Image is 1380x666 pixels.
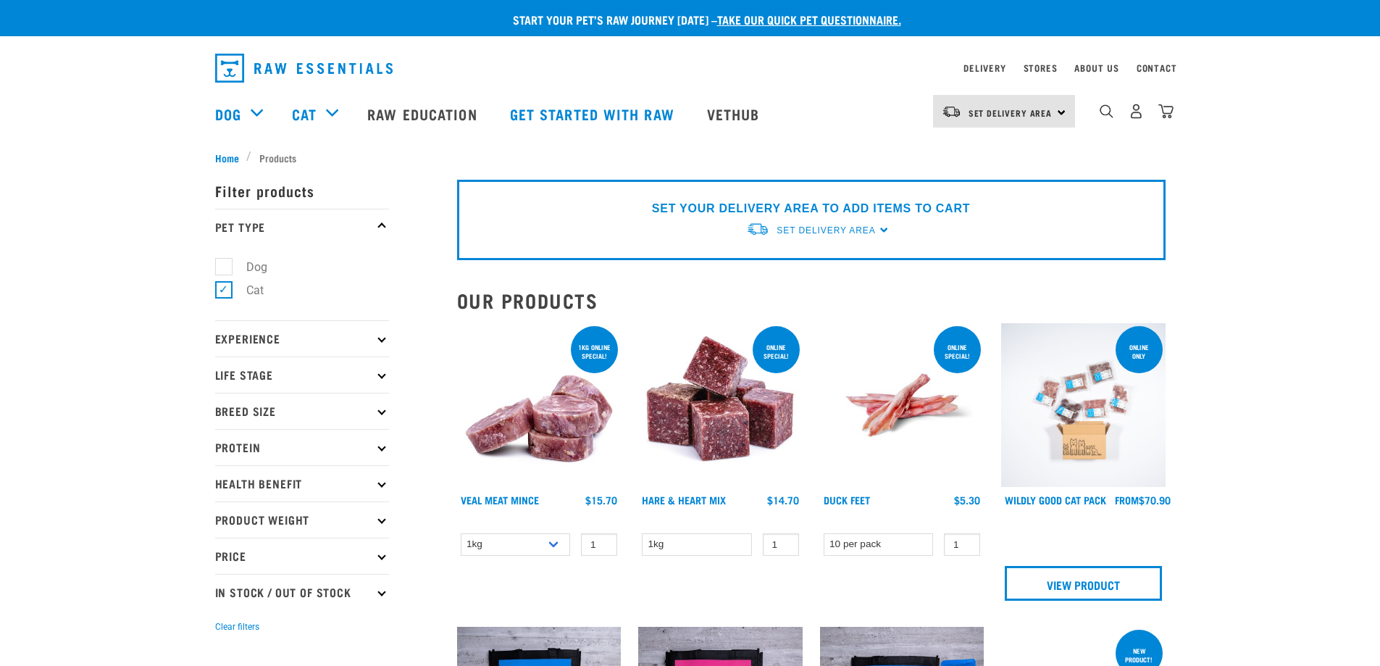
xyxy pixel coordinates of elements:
[642,497,726,502] a: Hare & Heart Mix
[1024,65,1058,70] a: Stores
[1129,104,1144,119] img: user.png
[457,323,622,488] img: 1160 Veal Meat Mince Medallions 01
[638,323,803,488] img: Pile Of Cubed Hare Heart For Pets
[753,336,800,367] div: ONLINE SPECIAL!
[969,110,1053,115] span: Set Delivery Area
[963,65,1005,70] a: Delivery
[223,258,273,276] label: Dog
[824,497,870,502] a: Duck Feet
[1137,65,1177,70] a: Contact
[1115,494,1171,506] div: $70.90
[1005,497,1106,502] a: Wildly Good Cat Pack
[944,533,980,556] input: 1
[204,48,1177,88] nav: dropdown navigation
[777,225,875,236] span: Set Delivery Area
[215,150,1166,165] nav: breadcrumbs
[585,494,617,506] div: $15.70
[215,54,393,83] img: Raw Essentials Logo
[934,336,981,367] div: ONLINE SPECIAL!
[571,336,618,367] div: 1kg online special!
[693,85,778,143] a: Vethub
[215,393,389,429] p: Breed Size
[763,533,799,556] input: 1
[353,85,495,143] a: Raw Education
[1001,323,1166,488] img: Cat 0 2sec
[942,105,961,118] img: van-moving.png
[215,538,389,574] p: Price
[215,103,241,125] a: Dog
[215,320,389,357] p: Experience
[1074,65,1118,70] a: About Us
[215,150,239,165] span: Home
[820,323,984,488] img: Raw Essentials Duck Feet Raw Meaty Bones For Dogs
[581,533,617,556] input: 1
[1116,336,1163,367] div: ONLINE ONLY
[652,200,970,217] p: SET YOUR DELIVERY AREA TO ADD ITEMS TO CART
[215,465,389,501] p: Health Benefit
[1005,566,1162,601] a: View Product
[215,501,389,538] p: Product Weight
[223,281,269,299] label: Cat
[767,494,799,506] div: $14.70
[495,85,693,143] a: Get started with Raw
[215,357,389,393] p: Life Stage
[292,103,317,125] a: Cat
[954,494,980,506] div: $5.30
[461,497,539,502] a: Veal Meat Mince
[457,289,1166,312] h2: Our Products
[1115,497,1139,502] span: FROM
[1100,104,1113,118] img: home-icon-1@2x.png
[215,209,389,245] p: Pet Type
[215,574,389,610] p: In Stock / Out Of Stock
[746,222,769,237] img: van-moving.png
[215,150,247,165] a: Home
[215,620,259,633] button: Clear filters
[215,172,389,209] p: Filter products
[215,429,389,465] p: Protein
[1158,104,1174,119] img: home-icon@2x.png
[717,16,901,22] a: take our quick pet questionnaire.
